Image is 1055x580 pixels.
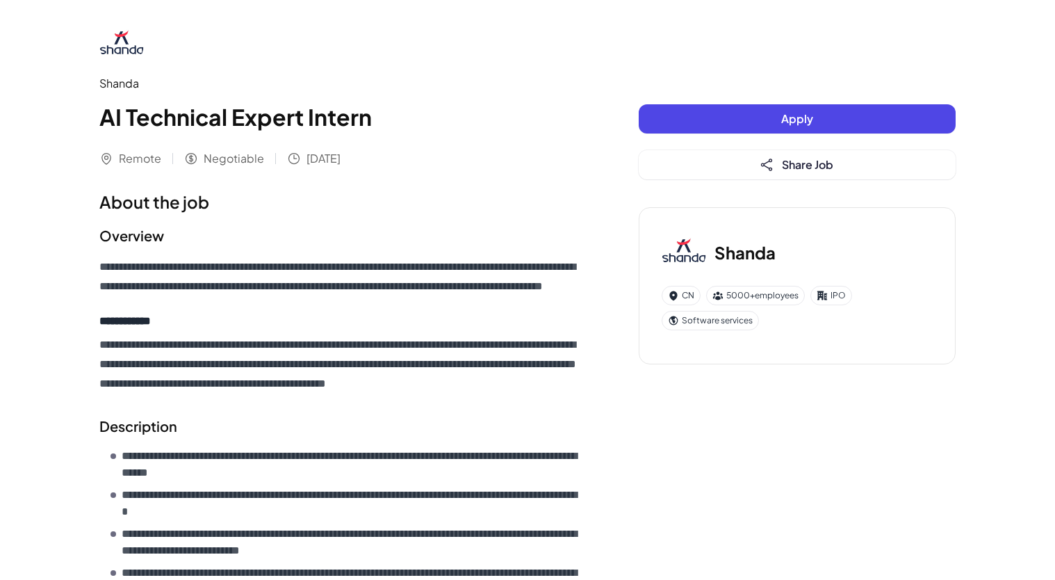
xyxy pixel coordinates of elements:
[99,100,583,134] h1: AI Technical Expert Intern
[306,150,341,167] span: [DATE]
[782,157,833,172] span: Share Job
[204,150,264,167] span: Negotiable
[99,416,583,437] h2: Description
[99,75,583,92] div: Shanda
[99,225,583,246] h2: Overview
[119,150,161,167] span: Remote
[714,240,776,265] h3: Shanda
[810,286,852,305] div: IPO
[706,286,805,305] div: 5000+ employees
[639,150,956,179] button: Share Job
[662,311,759,330] div: Software services
[781,111,813,126] span: Apply
[99,189,583,214] h1: About the job
[662,230,706,275] img: Sh
[99,22,144,67] img: Sh
[639,104,956,134] button: Apply
[662,286,701,305] div: CN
